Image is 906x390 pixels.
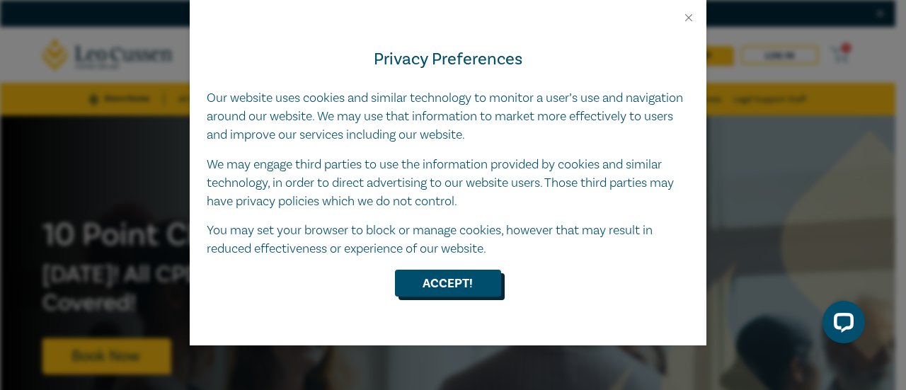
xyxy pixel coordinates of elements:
[682,11,695,24] button: Close
[207,156,689,211] p: We may engage third parties to use the information provided by cookies and similar technology, in...
[207,222,689,258] p: You may set your browser to block or manage cookies, however that may result in reduced effective...
[207,47,689,72] h4: Privacy Preferences
[395,270,501,297] button: Accept!
[207,89,689,144] p: Our website uses cookies and similar technology to monitor a user’s use and navigation around our...
[811,295,871,355] iframe: LiveChat chat widget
